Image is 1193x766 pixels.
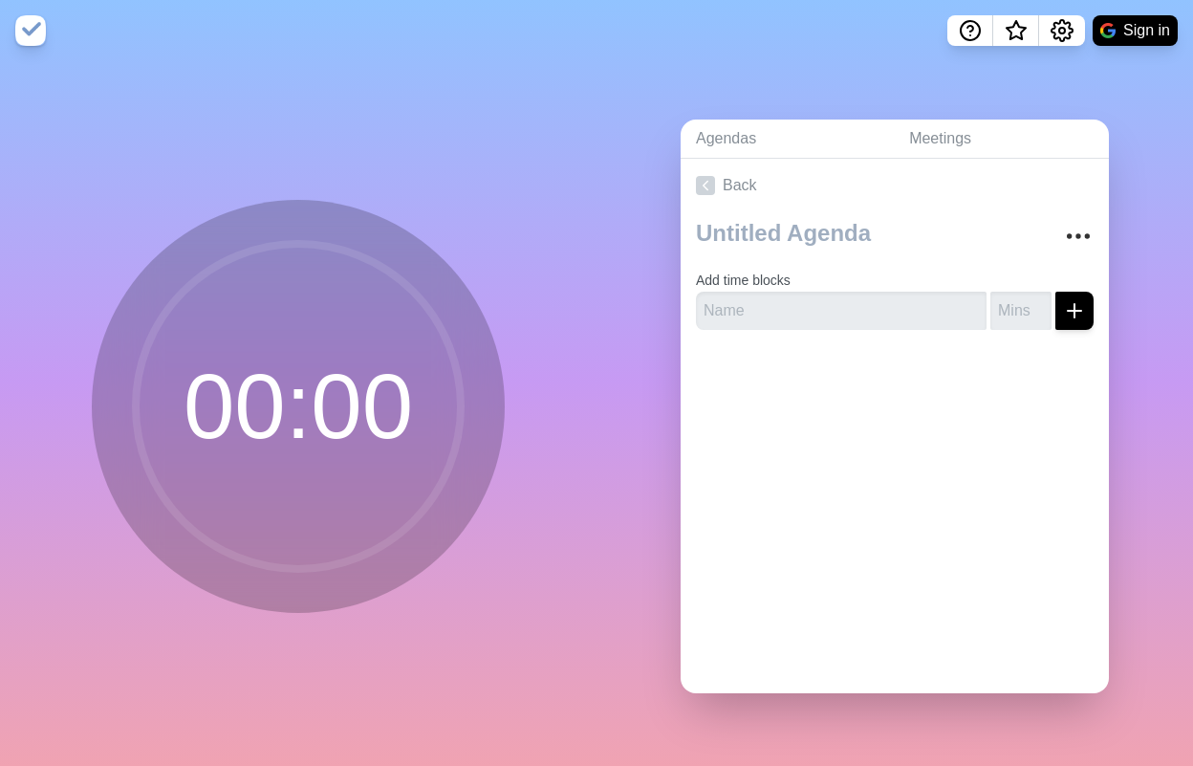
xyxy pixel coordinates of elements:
button: What’s new [993,15,1039,46]
button: Help [947,15,993,46]
a: Agendas [681,120,894,159]
a: Meetings [894,120,1109,159]
img: timeblocks logo [15,15,46,46]
button: Settings [1039,15,1085,46]
button: Sign in [1093,15,1178,46]
input: Name [696,292,987,330]
img: google logo [1100,23,1116,38]
label: Add time blocks [696,273,791,288]
input: Mins [990,292,1052,330]
a: Back [681,159,1109,212]
button: More [1059,217,1097,255]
